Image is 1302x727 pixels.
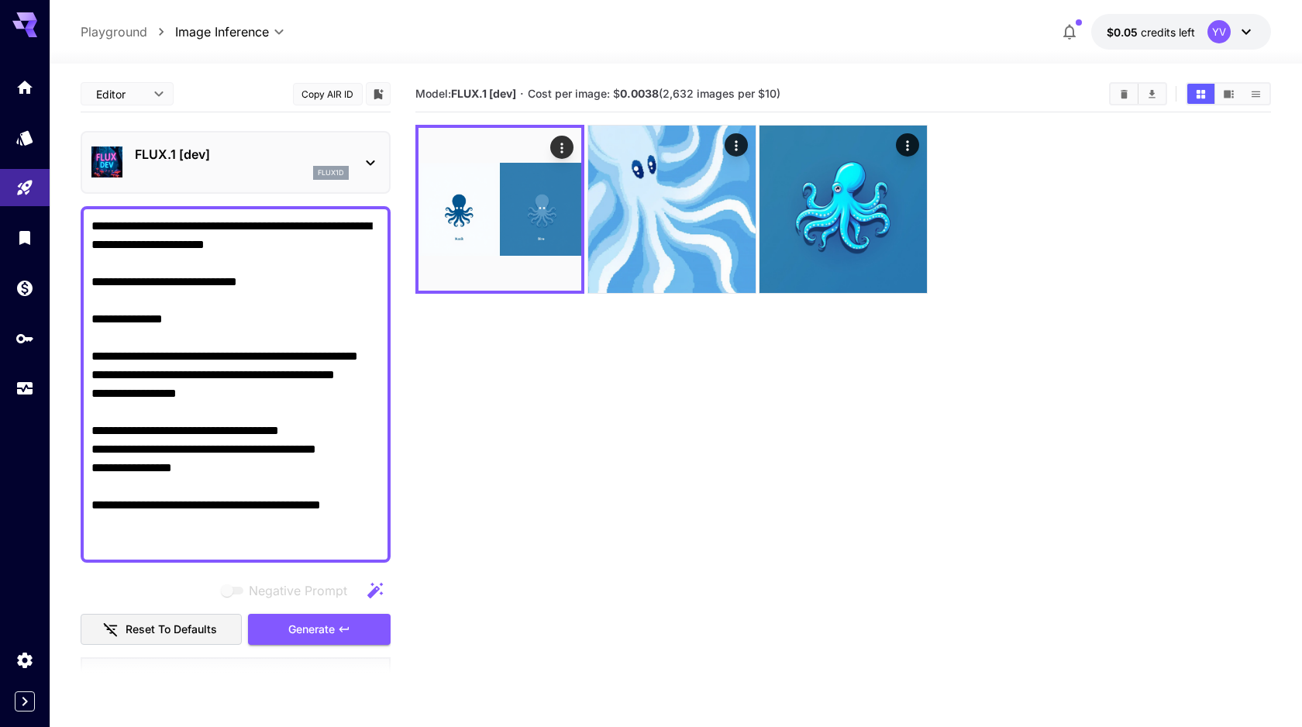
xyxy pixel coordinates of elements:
div: Wallet [15,278,34,298]
p: · [520,84,524,103]
span: Generate [288,620,335,639]
p: FLUX.1 [dev] [135,145,349,164]
span: Model: [415,87,516,100]
button: Show images in list view [1242,84,1269,104]
div: Actions [550,136,573,159]
div: Settings [15,650,34,670]
button: Copy AIR ID [293,83,363,105]
span: Editor [96,86,144,102]
b: FLUX.1 [dev] [451,87,516,100]
button: Show images in video view [1215,84,1242,104]
b: 0.0038 [620,87,659,100]
span: credits left [1141,26,1195,39]
button: Add to library [371,84,385,103]
div: Models [15,128,34,147]
div: API Keys [15,329,34,348]
img: 7j7d9C0H4sHoH8WAAAAABJRU5ErkJggg== [418,128,581,291]
div: FLUX.1 [dev]flux1d [91,139,380,186]
span: $0.05 [1107,26,1141,39]
button: Download All [1138,84,1166,104]
span: Negative Prompt [249,581,347,600]
img: Uy2zCr2moAAAA== [588,126,756,293]
div: Actions [896,133,919,157]
div: Home [15,78,34,97]
button: Clear Images [1111,84,1138,104]
button: $0.05YV [1091,14,1271,50]
div: Clear ImagesDownload All [1109,82,1167,105]
div: Actions [725,133,748,157]
button: Reset to defaults [81,614,242,646]
nav: breadcrumb [81,22,175,41]
span: Negative prompts are not compatible with the selected model. [218,581,360,600]
button: Generate [248,614,391,646]
div: Show images in grid viewShow images in video viewShow images in list view [1186,82,1271,105]
div: Playground [15,178,34,198]
button: Expand sidebar [15,691,35,711]
div: YV [1207,20,1231,43]
p: flux1d [318,167,344,178]
span: Cost per image: $ (2,632 images per $10) [528,87,780,100]
div: $0.05 [1107,24,1195,40]
div: Library [15,228,34,247]
button: Show images in grid view [1187,84,1214,104]
span: Image Inference [175,22,269,41]
div: Usage [15,379,34,398]
img: Z [759,126,927,293]
a: Playground [81,22,147,41]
